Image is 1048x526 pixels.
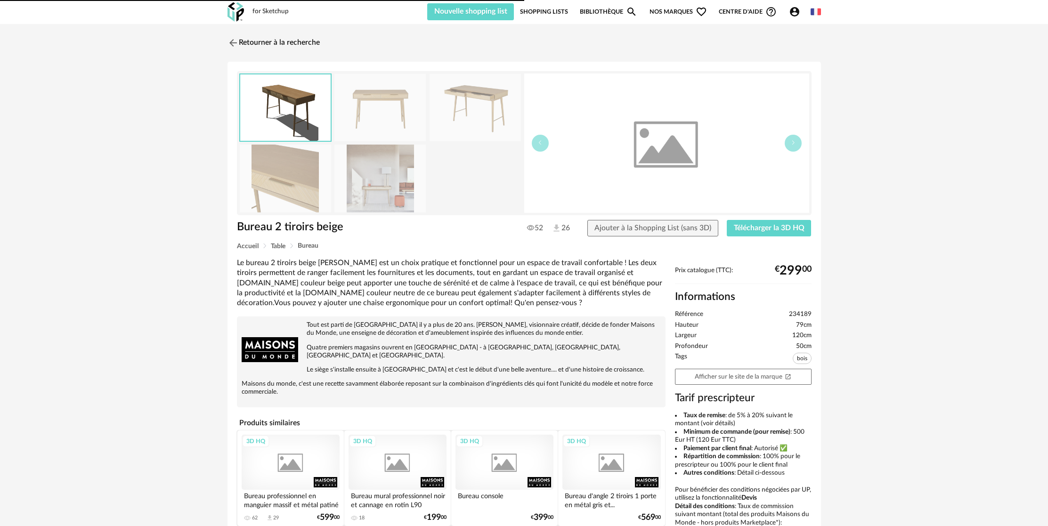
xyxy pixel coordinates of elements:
span: Table [271,243,285,250]
div: for Sketchup [252,8,289,16]
a: 3D HQ Bureau professionnel en manguier massif et métal patiné 62 Download icon 29 €59900 [237,430,344,526]
img: OXP [227,2,244,22]
b: Devis [741,494,757,501]
span: Account Circle icon [789,6,800,17]
div: 3D HQ [563,435,590,447]
span: Accueil [237,243,259,250]
a: 3D HQ Bureau console €39900 [451,430,558,526]
span: 50cm [796,342,812,351]
span: 234189 [789,310,812,319]
span: Nouvelle shopping list [434,8,507,15]
img: bureau-2-tiroirs-beige-1000-14-38-234189_2.jpg [430,74,521,141]
span: 52 [527,223,543,233]
b: Répartition de commission [683,453,760,460]
a: BibliothèqueMagnify icon [580,3,637,20]
img: brand logo [242,321,298,378]
div: Bureau d'angle 2 tiroirs 1 porte en métal gris et... [562,490,660,509]
span: Open In New icon [785,373,791,380]
img: thumbnail.png [240,74,331,141]
img: Téléchargements [552,223,561,233]
span: Profondeur [675,342,708,351]
span: 120cm [792,332,812,340]
li: : Détail ci-dessous [675,469,812,477]
b: Paiement par client final [683,445,751,452]
div: Bureau mural professionnel noir et cannage en rotin L90 [349,490,447,509]
p: Quatre premiers magasins ouvrent en [GEOGRAPHIC_DATA] - à [GEOGRAPHIC_DATA], [GEOGRAPHIC_DATA], [... [242,344,661,360]
img: bureau-2-tiroirs-beige-1000-14-38-234189_1.jpg [334,74,426,141]
div: € 00 [531,514,553,521]
span: Largeur [675,332,697,340]
b: Minimum de commande (pour remise) [683,429,790,435]
div: € 00 [775,267,812,275]
div: 18 [359,515,365,521]
span: Nos marques [650,3,707,20]
div: 62 [252,515,258,521]
p: Maisons du monde, c'est une recette savamment élaborée reposant sur la combinaison d'ingrédients ... [242,380,661,396]
img: fr [811,7,821,17]
span: Ajouter à la Shopping List (sans 3D) [594,224,711,232]
span: Account Circle icon [789,6,804,17]
span: Tags [675,353,687,366]
li: : de 5% à 20% suivant le montant (voir détails) [675,412,812,428]
a: Afficher sur le site de la marqueOpen In New icon [675,369,812,385]
div: 3D HQ [349,435,376,447]
button: Ajouter à la Shopping List (sans 3D) [587,220,718,237]
button: Nouvelle shopping list [427,3,514,20]
li: : 500 Eur HT (120 Eur TTC) [675,428,812,445]
div: 3D HQ [242,435,269,447]
a: Shopping Lists [520,3,568,20]
div: 29 [273,515,279,521]
div: 3D HQ [456,435,483,447]
img: bureau-2-tiroirs-beige-1000-14-38-234189_3.jpg [240,145,331,212]
a: 3D HQ Bureau d'angle 2 tiroirs 1 porte en métal gris et... €56900 [558,430,665,526]
p: Tout est parti de [GEOGRAPHIC_DATA] il y a plus de 20 ans. [PERSON_NAME], visionnaire créatif, dé... [242,321,661,337]
h2: Informations [675,290,812,304]
li: : 100% pour le prescripteur ou 100% pour le client final [675,453,812,469]
span: Bureau [298,243,318,249]
span: Heart Outline icon [696,6,707,17]
h4: Produits similaires [237,416,666,430]
div: Prix catalogue (TTC): [675,267,812,284]
span: 569 [641,514,655,521]
b: Taux de remise [683,412,725,419]
span: Help Circle Outline icon [765,6,777,17]
div: € 00 [638,514,661,521]
span: 26 [552,223,570,234]
li: : Autorisé ✅ [675,445,812,453]
span: bois [793,353,812,364]
span: 79cm [796,321,812,330]
span: 199 [427,514,441,521]
p: Le siège s'installe ensuite à [GEOGRAPHIC_DATA] et c'est le début d'une belle aventure.... et d'u... [242,366,661,374]
img: svg+xml;base64,PHN2ZyB3aWR0aD0iMjQiIGhlaWdodD0iMjQiIHZpZXdCb3g9IjAgMCAyNCAyNCIgZmlsbD0ibm9uZSIgeG... [227,37,239,49]
span: 399 [534,514,548,521]
span: Centre d'aideHelp Circle Outline icon [719,6,777,17]
div: € 00 [317,514,340,521]
button: Télécharger la 3D HQ [727,220,812,237]
b: Autres conditions [683,469,734,476]
a: 3D HQ Bureau mural professionnel noir et cannage en rotin L90 18 €19900 [344,430,451,526]
div: Le bureau 2 tiroirs beige [PERSON_NAME] est un choix pratique et fonctionnel pour un espace de tr... [237,258,666,308]
span: Télécharger la 3D HQ [734,224,804,232]
h3: Tarif prescripteur [675,391,812,405]
a: Retourner à la recherche [227,32,320,53]
span: Référence [675,310,703,319]
div: € 00 [424,514,447,521]
div: Breadcrumb [237,243,812,250]
span: Magnify icon [626,6,637,17]
span: Download icon [266,514,273,521]
span: 599 [320,514,334,521]
h1: Bureau 2 tiroirs beige [237,220,471,235]
img: loading.3d600c4.png [524,73,809,213]
span: Hauteur [675,321,699,330]
span: 299 [780,267,802,275]
img: bureau-2-tiroirs-beige-1000-14-38-234189_8.jpg [334,145,426,212]
div: Bureau console [455,490,553,509]
b: Détail des conditions [675,503,735,510]
div: Bureau professionnel en manguier massif et métal patiné [242,490,340,509]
